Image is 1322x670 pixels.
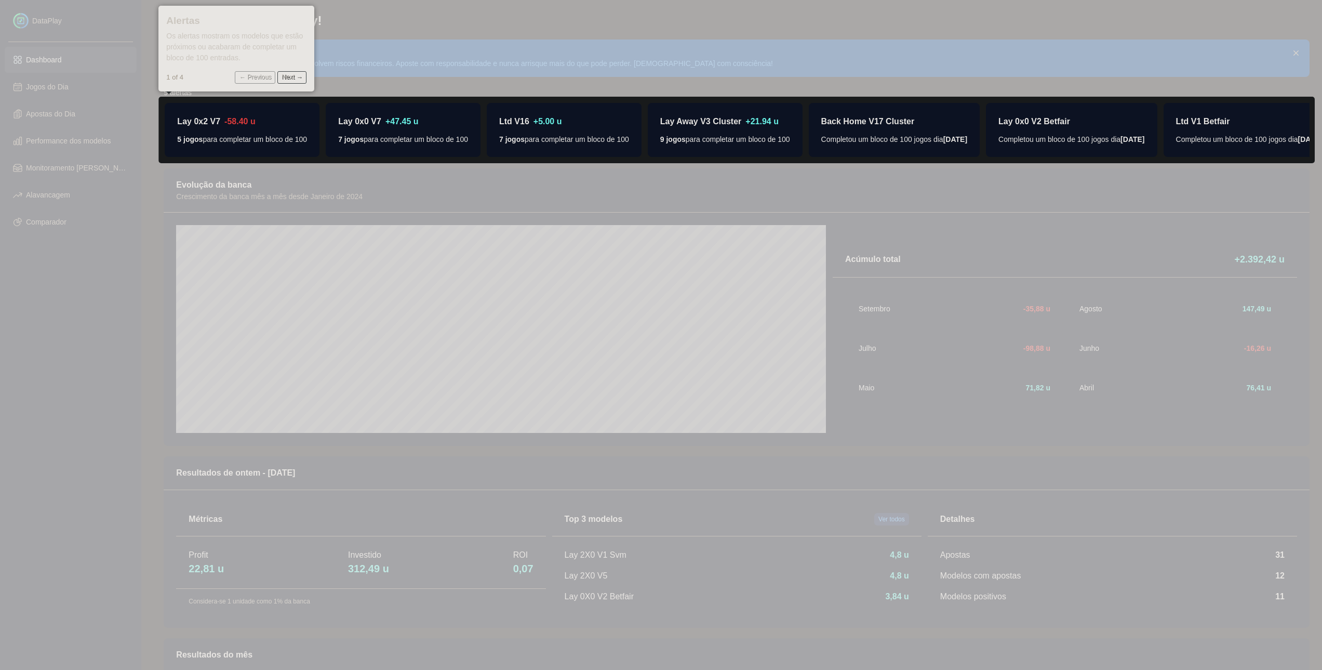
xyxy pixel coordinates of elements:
a: Lay Away V3 Cluster+21.94 u9 jogospara completar um bloco de 100 [648,103,803,157]
div: para completar um bloco de 100 [177,134,307,144]
b: 7 jogos [338,135,364,143]
p: +21.94 u [745,115,779,128]
button: Next → [277,71,306,84]
div: Completou um bloco de 100 jogos dia [1176,134,1322,144]
p: -58.40 u [224,115,256,128]
p: Lay Away V3 Cluster [660,115,742,128]
a: Lay 0x2 V7-58.40 u5 jogospara completar um bloco de 100 [165,103,319,157]
p: Lay 0x0 V7 [338,115,381,128]
a: Lay 0x0 V2 BetfairCompletou um bloco de 100 jogos dia[DATE] [986,103,1157,157]
div: Os alertas mostram os modelos que estão próximos ou acabaram de completar um bloco de 100 entradas. [166,31,306,63]
p: Lay 0x0 V2 Betfair [998,115,1070,128]
div: para completar um bloco de 100 [338,134,468,144]
a: Lay 0x0 V7+47.45 u7 jogospara completar um bloco de 100 [326,103,480,157]
p: Back Home V17 Cluster [821,115,915,128]
div: para completar um bloco de 100 [499,134,629,144]
span: 1 of 4 [166,72,183,83]
p: Ltd V16 [499,115,529,128]
b: [DATE] [1120,135,1144,143]
p: Lay 0x2 V7 [177,115,220,128]
p: Ltd V1 Betfair [1176,115,1230,128]
p: +5.00 u [533,115,562,128]
a: Ltd V16+5.00 u7 jogospara completar um bloco de 100 [487,103,642,157]
b: [DATE] [943,135,967,143]
p: +47.45 u [385,115,419,128]
div: para completar um bloco de 100 [660,134,790,144]
b: [DATE] [1298,135,1322,143]
b: 5 jogos [177,135,203,143]
a: Back Home V17 ClusterCompletou um bloco de 100 jogos dia[DATE] [809,103,980,157]
b: 7 jogos [499,135,525,143]
div: Completou um bloco de 100 jogos dia [821,134,967,144]
div: Completou um bloco de 100 jogos dia [998,134,1144,144]
header: Alertas [166,14,306,29]
b: 9 jogos [660,135,686,143]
